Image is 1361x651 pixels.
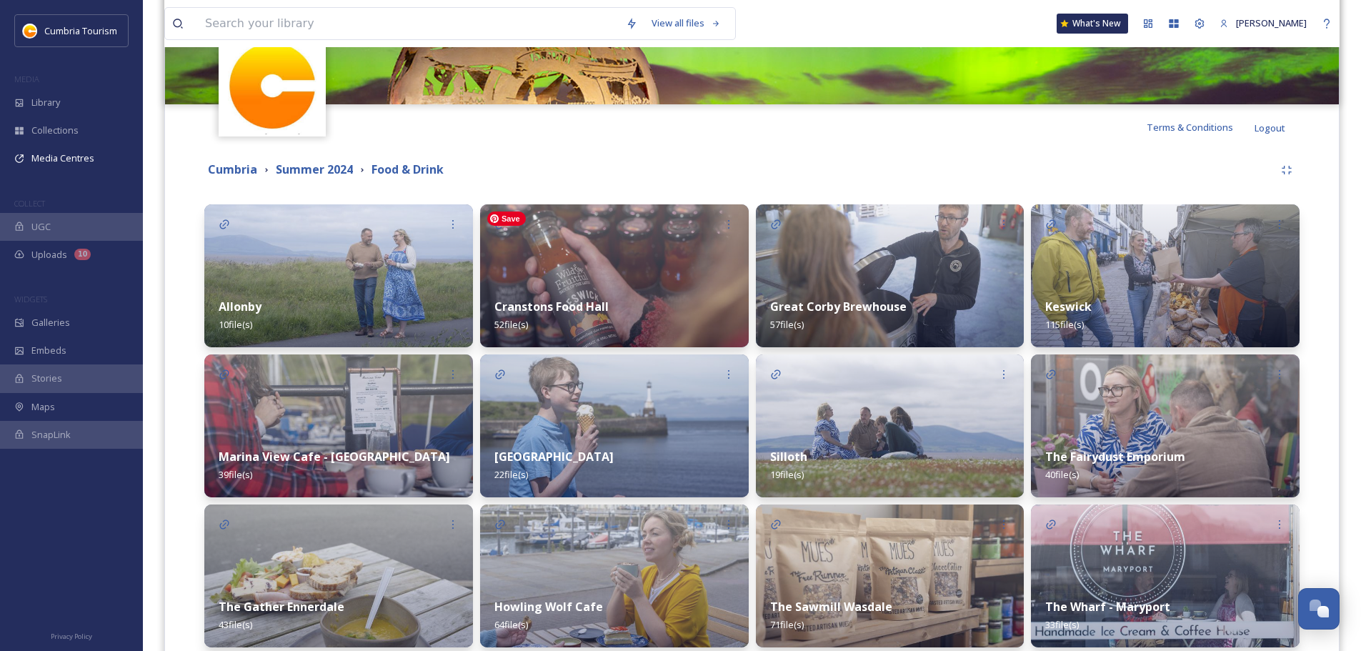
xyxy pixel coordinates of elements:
[31,248,67,262] span: Uploads
[219,299,261,314] strong: Allonby
[51,627,92,644] a: Privacy Policy
[219,449,450,464] strong: Marina View Cafe - [GEOGRAPHIC_DATA]
[494,468,528,481] span: 22 file(s)
[1057,14,1128,34] a: What's New
[644,9,728,37] a: View all files
[51,632,92,641] span: Privacy Policy
[204,204,473,347] img: CUMBRIATOURISM_240602_PaulMitchell_Allonby_%2520%252823%2520of%252033%2529.jpg
[1031,505,1300,647] img: CUMBRIATOURISM_240602_PaulMitchell_Maryport_%2520%252857%2520of%252099%2529.jpg
[1045,318,1084,331] span: 115 file(s)
[770,599,892,615] strong: The Sawmill Wasdale
[494,299,609,314] strong: Cranstons Food Hall
[14,294,47,304] span: WIDGETS
[14,74,39,84] span: MEDIA
[1045,449,1185,464] strong: The Fairydust Emporium
[770,449,807,464] strong: Silloth
[770,299,907,314] strong: Great Corby Brewhouse
[74,249,91,260] div: 10
[480,204,749,347] img: CUMBRIATOURISM_240604_PaulMitchell_CranstonsFoodHallBrampton_%2520%252838%2520of%252052%2529.jpg
[31,124,79,137] span: Collections
[219,468,252,481] span: 39 file(s)
[494,618,528,631] span: 64 file(s)
[31,344,66,357] span: Embeds
[198,8,619,39] input: Search your library
[494,449,614,464] strong: [GEOGRAPHIC_DATA]
[1031,204,1300,347] img: CUMBRIATOURISM_240620_PaulMitchell_TheCoffeeKitchenBakeryKeswickMarketKeswick_%2520%25282%2520of%...
[756,204,1025,347] img: CUMBRIATOURISM_240604_PaulMitchell_GreatCorbyBrewery_%2520%252830%2520of%252057%2529.jpg
[1255,121,1285,134] span: Logout
[221,31,324,134] img: images.jpg
[494,318,528,331] span: 52 file(s)
[372,161,444,177] strong: Food & Drink
[204,354,473,497] img: CUMBRIATOURISM_240602_PaulMitchell_Maryport_%2520%252831%2520of%252099%2529.jpg
[756,354,1025,497] img: CUMBRIATOURISM_240602_PaulMitchell_Silloth_%2520%252845%2520of%252060%2529.jpg
[770,468,804,481] span: 19 file(s)
[494,599,603,615] strong: Howling Wolf Cafe
[1045,468,1079,481] span: 40 file(s)
[1045,599,1170,615] strong: The Wharf - Maryport
[31,400,55,414] span: Maps
[756,505,1025,647] img: CUMBRIATOURISM_240618_PaulMitchell_TheSawmillCafeAndFarmShopNetherWasdale_%2520%252851%2520of%252...
[1031,354,1300,497] img: CUMBRIATOURISM_240602_PaulMitchell_Silloth_%2520%252830%2520of%252060%2529.jpg
[31,428,71,442] span: SnapLink
[31,96,60,109] span: Library
[14,198,45,209] span: COLLECT
[219,618,252,631] span: 43 file(s)
[1045,618,1079,631] span: 33 file(s)
[1298,588,1340,630] button: Open Chat
[31,372,62,385] span: Stories
[204,505,473,647] img: CUMBRIATOURISM_240618_PaulMitchell_TheGatherEnnerdaleBridge_%2520%252829%2520of%252043%2529.jpg
[31,316,70,329] span: Galleries
[770,318,804,331] span: 57 file(s)
[1236,16,1307,29] span: [PERSON_NAME]
[31,220,51,234] span: UGC
[1147,121,1233,134] span: Terms & Conditions
[1212,9,1314,37] a: [PERSON_NAME]
[208,161,257,177] strong: Cumbria
[23,24,37,38] img: images.jpg
[219,599,344,615] strong: The Gather Ennerdale
[219,318,252,331] span: 10 file(s)
[31,151,94,165] span: Media Centres
[770,618,804,631] span: 71 file(s)
[480,354,749,497] img: CUMBRIATOURISM_240602_PaulMitchell_Maryport_%2520%252883%2520of%252099%2529.jpg
[1147,119,1255,136] a: Terms & Conditions
[276,161,353,177] strong: Summer 2024
[487,212,526,226] span: Save
[1045,299,1092,314] strong: Keswick
[480,505,749,647] img: CUMBRIATOURISM_240702_PaulMitchell_TheHowlingWolfCafe_%2520%252844%2520of%252064%2529.jpg
[44,24,117,37] span: Cumbria Tourism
